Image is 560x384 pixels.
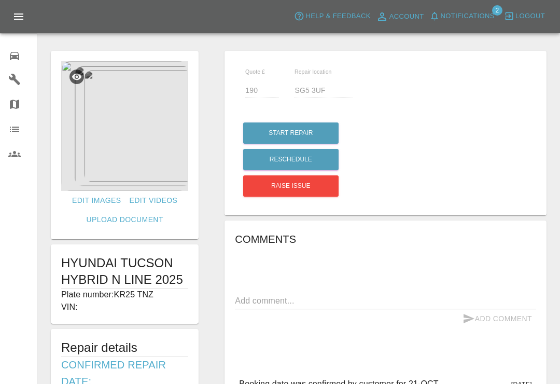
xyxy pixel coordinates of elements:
span: Quote £ [245,68,265,75]
a: Edit Videos [125,191,181,210]
button: Reschedule [243,149,339,170]
h5: Repair details [61,339,188,356]
h6: Comments [235,231,536,248]
p: Plate number: KR25 TNZ [61,289,188,301]
img: 8de5a923-0505-46d0-a9df-bed959564969 [61,61,188,191]
a: Upload Document [82,210,167,229]
span: Logout [515,10,545,22]
a: Edit Images [68,191,125,210]
button: Logout [501,8,548,24]
button: Start Repair [243,122,339,144]
p: VIN: [61,301,188,313]
span: Help & Feedback [305,10,370,22]
span: Account [389,11,424,23]
a: Account [373,8,427,25]
span: Repair location [295,68,332,75]
button: Help & Feedback [291,8,373,24]
button: Notifications [427,8,497,24]
h1: HYUNDAI TUCSON HYBRID N LINE 2025 [61,255,188,288]
button: Raise issue [243,175,339,197]
span: Notifications [441,10,495,22]
span: 2 [492,5,502,16]
button: Open drawer [6,4,31,29]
